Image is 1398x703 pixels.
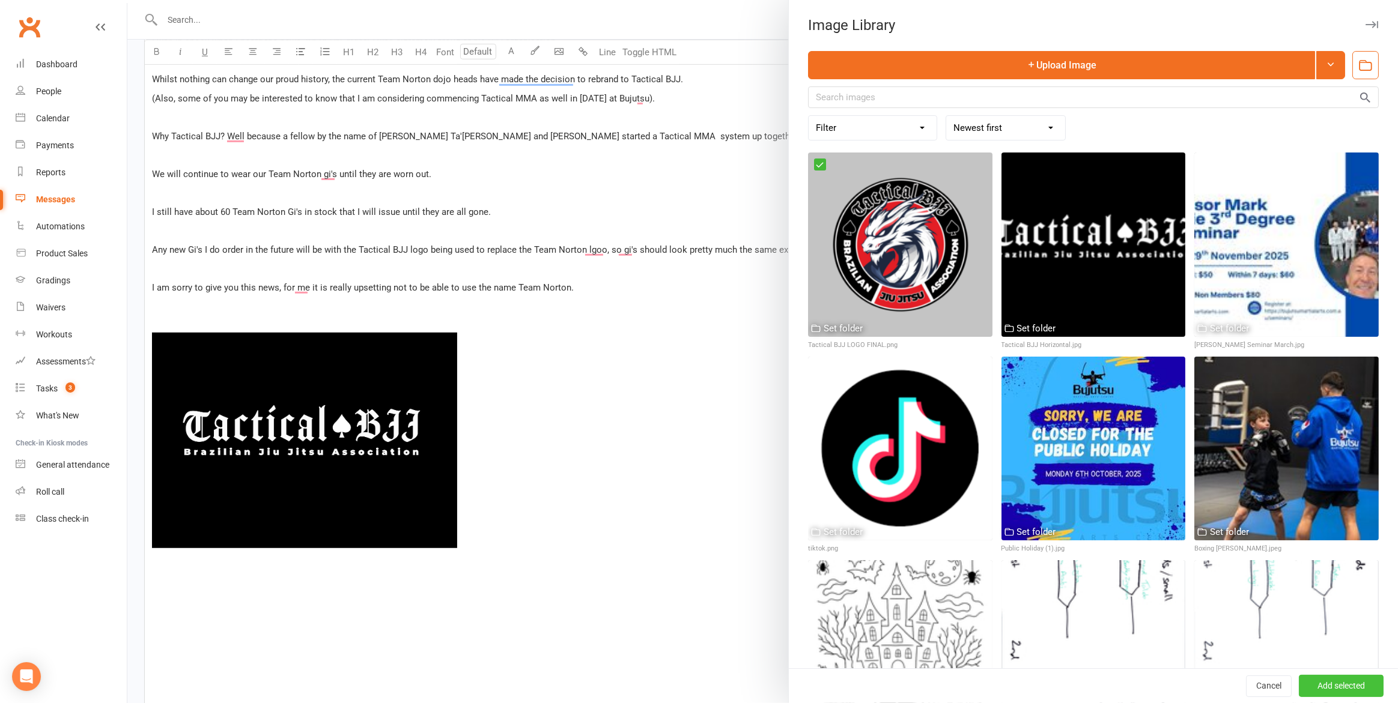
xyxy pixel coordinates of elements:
input: Search images [808,86,1379,108]
div: Class check-in [36,514,89,523]
button: Cancel [1246,675,1292,697]
img: tiktok.png [808,357,992,541]
a: Reports [16,159,127,186]
a: Roll call [16,478,127,505]
div: Payments [36,140,74,150]
div: Open Intercom Messenger [12,662,41,691]
div: Automations [36,222,85,231]
div: Set folder [824,525,863,539]
div: Assessments [36,357,96,366]
div: Calendar [36,113,70,123]
div: Tasks [36,384,58,393]
div: Public Holiday (1).jpg [1001,543,1186,554]
div: Messages [36,195,75,204]
button: Upload Image [808,51,1315,79]
div: Set folder [1017,525,1056,539]
img: Boxing noah andrew padsR.jpeg [1194,357,1379,541]
a: People [16,78,127,105]
div: Set folder [1210,525,1249,539]
div: [PERSON_NAME] Seminar March.jpg [1194,340,1379,351]
div: Product Sales [36,249,88,258]
div: Waivers [36,303,65,312]
button: Add selected [1299,675,1384,697]
a: Gradings [16,267,127,294]
div: Workouts [36,330,72,339]
a: Dashboard [16,51,127,78]
div: What's New [36,411,79,420]
a: Workouts [16,321,127,348]
div: Image Library [789,17,1398,34]
a: Automations [16,213,127,240]
div: Tactical BJJ Horizontal.jpg [1001,340,1186,351]
a: Calendar [16,105,127,132]
div: Reports [36,167,65,177]
div: Tactical BJJ LOGO FINAL.png [808,340,992,351]
a: Waivers [16,294,127,321]
div: Boxing [PERSON_NAME].jpeg [1194,543,1379,554]
div: Set folder [1017,321,1056,336]
div: Set folder [824,321,863,336]
a: What's New [16,402,127,429]
img: Tactical BJJ Horizontal.jpg [1001,152,1186,337]
a: Tasks 3 [16,375,127,402]
span: 3 [65,382,75,393]
a: Payments [16,132,127,159]
div: Gradings [36,276,70,285]
img: Tactical BJJ LOGO FINAL.png [808,152,992,337]
div: tiktok.png [808,543,992,554]
img: Mark Christie Seminar March.jpg [1194,152,1379,337]
a: Clubworx [14,12,44,42]
a: Product Sales [16,240,127,267]
img: Public Holiday (1).jpg [1001,357,1186,541]
div: General attendance [36,460,109,469]
a: Messages [16,186,127,213]
a: General attendance kiosk mode [16,451,127,478]
div: Set folder [1210,321,1249,336]
div: Dashboard [36,59,77,69]
div: People [36,86,61,96]
a: Class kiosk mode [16,505,127,533]
div: Roll call [36,487,64,496]
a: Assessments [16,348,127,375]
